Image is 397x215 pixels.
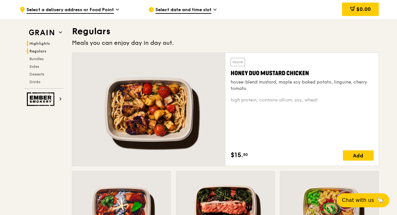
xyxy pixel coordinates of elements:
[377,196,384,204] span: 🦙
[27,92,56,106] img: Ember Smokery web logo
[231,97,374,103] div: high protein, contains allium, soy, wheat
[231,69,374,78] div: Honey Duo Mustard Chicken
[29,57,44,61] span: Bundles
[27,7,114,14] span: Select a delivery address or Food Point
[27,27,56,38] img: Grain web logo
[72,38,379,47] div: Meals you can enjoy day in day out.
[29,72,44,76] span: Desserts
[231,79,374,92] div: house-blend mustard, maple soy baked potato, linguine, cherry tomato
[72,26,379,37] h3: Regulars
[231,150,243,160] span: $15.
[29,49,46,53] span: Regulars
[155,7,211,14] span: Select date and time slot
[29,80,40,84] span: Drinks
[29,64,39,69] span: Sides
[231,58,245,66] div: Warm
[243,152,248,157] span: 50
[337,193,389,207] button: Chat with us🦙
[29,41,50,46] span: Highlights
[342,196,374,204] span: Chat with us
[356,6,371,12] span: $0.00
[343,150,374,161] div: Add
